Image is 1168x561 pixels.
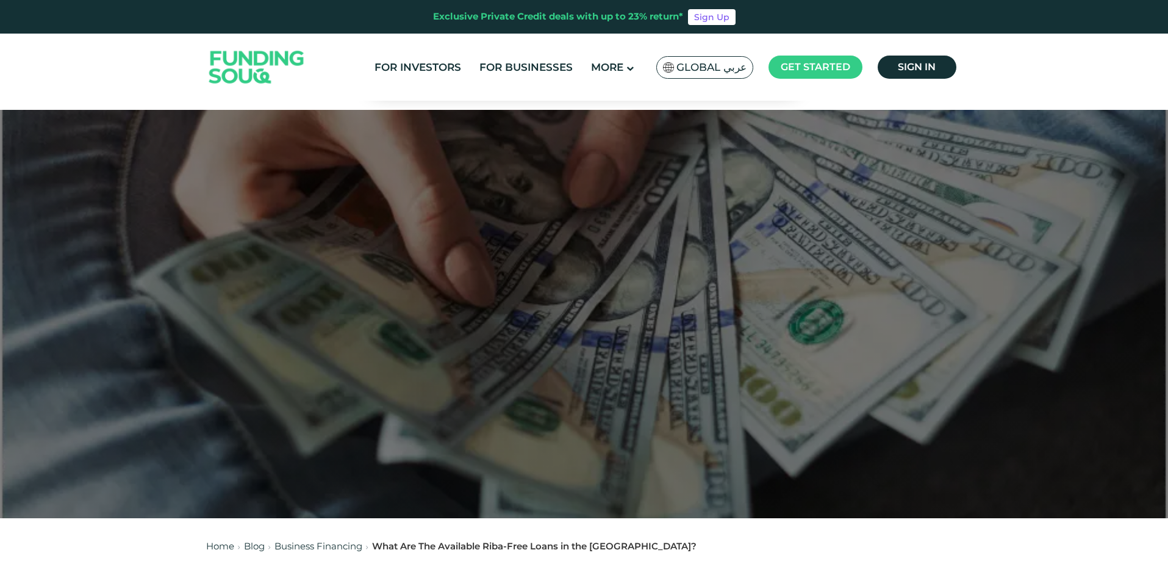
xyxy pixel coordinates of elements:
a: Business Financing [274,540,362,552]
div: What Are The Available Riba-Free Loans in the [GEOGRAPHIC_DATA]? [372,540,697,554]
a: For Investors [371,57,464,78]
a: Blog [244,540,265,552]
img: SA Flag [663,62,674,73]
a: Sign in [878,56,956,79]
span: Global عربي [676,60,747,74]
img: Logo [197,37,317,98]
a: Home [206,540,234,552]
span: More [591,61,623,73]
span: Get started [781,61,850,73]
a: For Businesses [476,57,576,78]
div: Exclusive Private Credit deals with up to 23% return* [433,10,683,24]
span: Sign in [898,61,936,73]
a: Sign Up [688,9,736,25]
